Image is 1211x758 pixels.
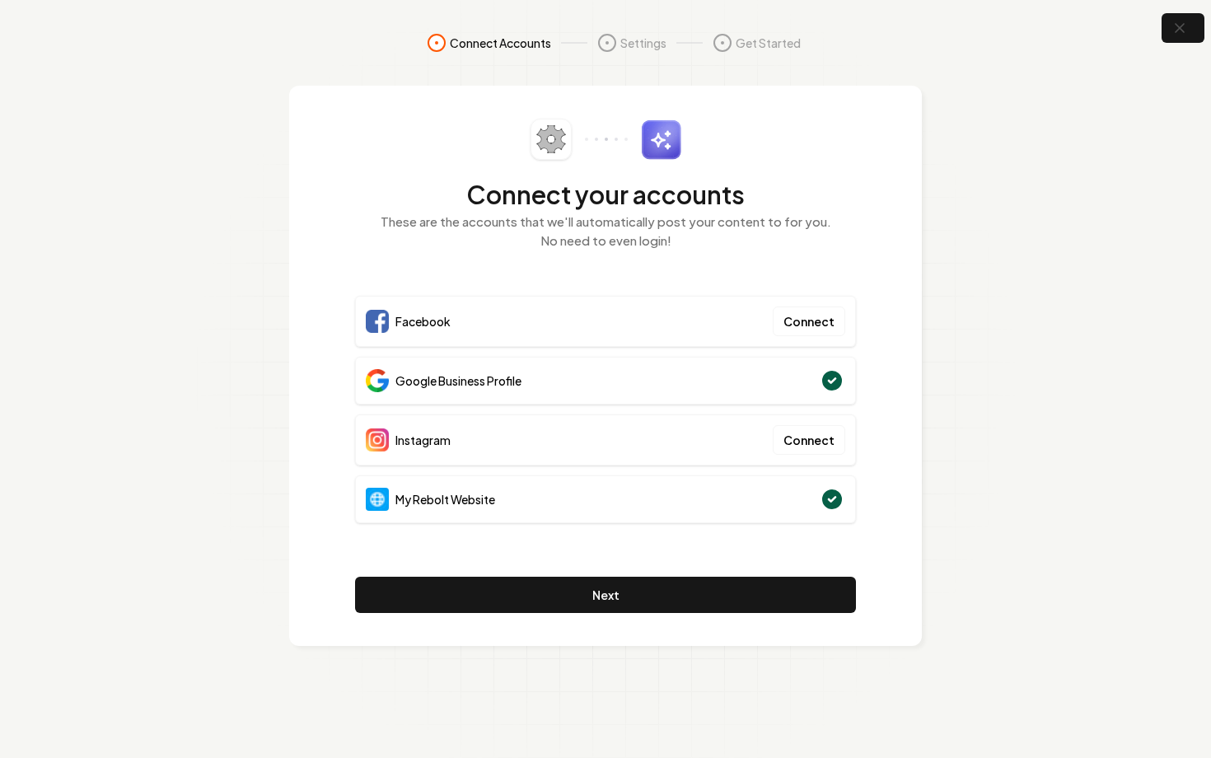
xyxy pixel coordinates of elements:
[395,491,495,508] span: My Rebolt Website
[450,35,551,51] span: Connect Accounts
[395,313,451,330] span: Facebook
[366,428,389,452] img: Instagram
[366,488,389,511] img: Website
[366,369,389,392] img: Google
[585,138,628,141] img: connector-dots.svg
[366,310,389,333] img: Facebook
[395,372,521,389] span: Google Business Profile
[395,432,451,448] span: Instagram
[641,119,681,160] img: sparkles.svg
[355,577,856,613] button: Next
[620,35,666,51] span: Settings
[773,425,845,455] button: Connect
[355,180,856,209] h2: Connect your accounts
[773,306,845,336] button: Connect
[736,35,801,51] span: Get Started
[355,213,856,250] p: These are the accounts that we'll automatically post your content to for you. No need to even login!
